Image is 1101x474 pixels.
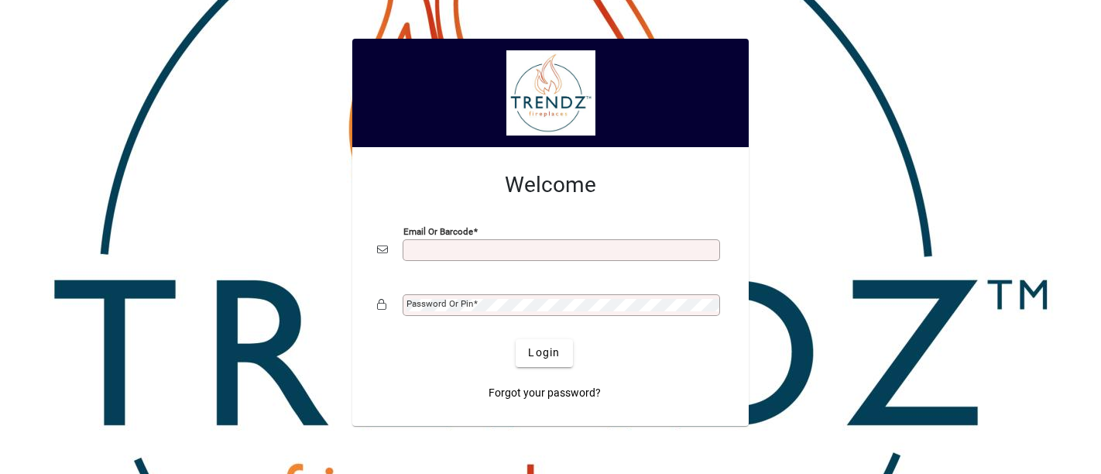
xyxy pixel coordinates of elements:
[528,345,560,361] span: Login
[516,339,572,367] button: Login
[377,172,724,198] h2: Welcome
[489,385,601,401] span: Forgot your password?
[403,225,473,236] mat-label: Email or Barcode
[406,298,473,309] mat-label: Password or Pin
[482,380,607,407] a: Forgot your password?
